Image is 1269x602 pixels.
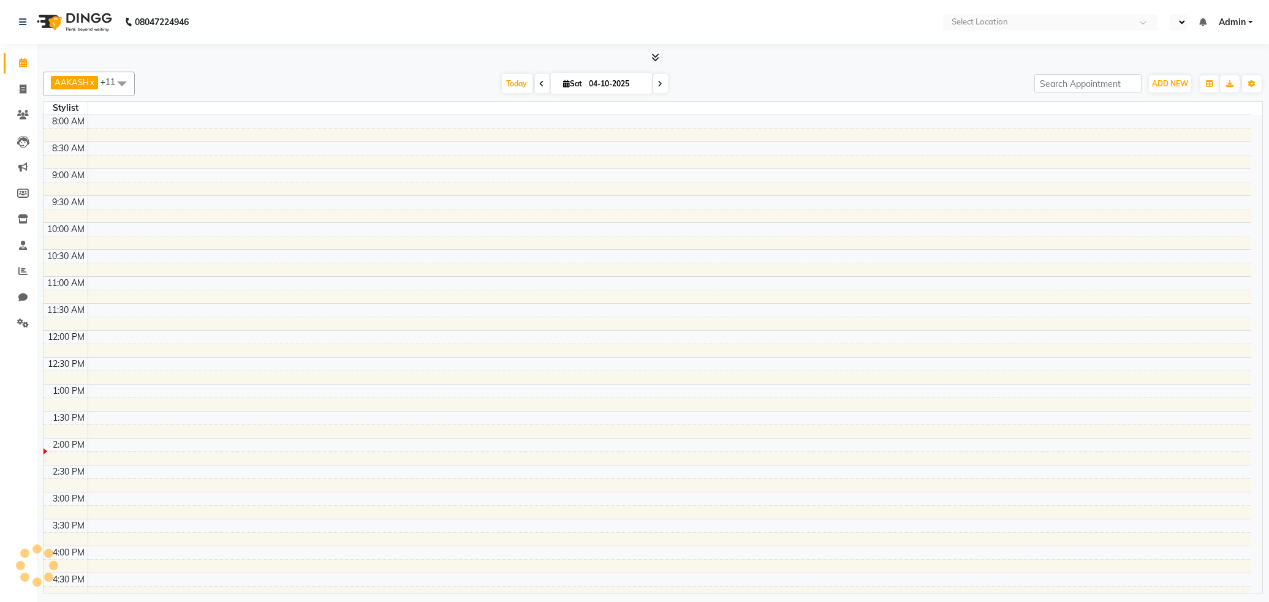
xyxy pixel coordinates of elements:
[51,546,88,559] div: 4:00 PM
[51,412,88,424] div: 1:30 PM
[50,196,88,209] div: 9:30 AM
[50,142,88,155] div: 8:30 AM
[55,77,89,87] span: AAKASH
[502,74,532,93] span: Today
[46,358,88,371] div: 12:30 PM
[51,385,88,397] div: 1:00 PM
[1152,79,1188,88] span: ADD NEW
[51,519,88,532] div: 3:30 PM
[952,16,1008,28] div: Select Location
[51,438,88,451] div: 2:00 PM
[135,5,189,39] b: 08047224946
[51,465,88,478] div: 2:30 PM
[50,115,88,128] div: 8:00 AM
[51,573,88,586] div: 4:30 PM
[100,77,124,86] span: +11
[1219,16,1246,29] span: Admin
[45,250,88,263] div: 10:30 AM
[45,277,88,290] div: 11:00 AM
[46,331,88,344] div: 12:00 PM
[44,102,88,115] div: Stylist
[1149,75,1191,92] button: ADD NEW
[586,75,647,93] input: 2025-10-04
[561,79,586,88] span: Sat
[31,5,115,39] img: logo
[45,223,88,236] div: 10:00 AM
[50,169,88,182] div: 9:00 AM
[51,492,88,505] div: 3:00 PM
[1034,74,1142,93] input: Search Appointment
[89,77,94,87] a: x
[45,304,88,317] div: 11:30 AM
